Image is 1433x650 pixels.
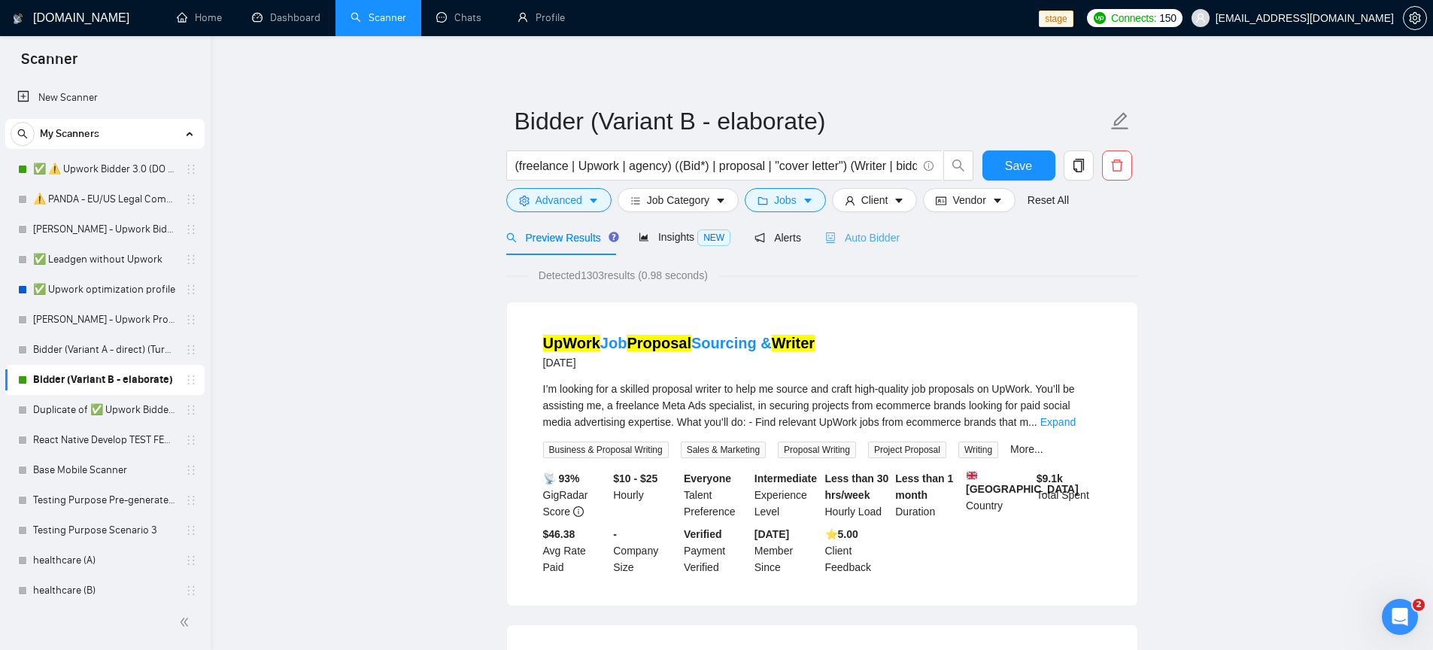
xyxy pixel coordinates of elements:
[185,524,197,536] span: holder
[573,506,584,517] span: info-circle
[185,314,197,326] span: holder
[185,404,197,416] span: holder
[1010,443,1043,455] a: More...
[543,442,669,458] span: Business & Proposal Writing
[543,472,580,484] b: 📡 93%
[715,195,726,206] span: caret-down
[185,374,197,386] span: holder
[825,232,836,243] span: robot
[745,188,826,212] button: folderJobscaret-down
[892,470,963,520] div: Duration
[252,11,320,24] a: dashboardDashboard
[684,528,722,540] b: Verified
[936,195,946,206] span: idcard
[1103,159,1131,172] span: delete
[1110,111,1130,131] span: edit
[185,193,197,205] span: holder
[630,195,641,206] span: bars
[515,102,1107,140] input: Scanner name...
[1413,599,1425,611] span: 2
[825,472,889,501] b: Less than 30 hrs/week
[185,163,197,175] span: holder
[33,455,176,485] a: Base Mobile Scanner
[13,7,23,31] img: logo
[1034,470,1104,520] div: Total Spent
[33,245,176,275] a: ✅ Leadgen without Upwork
[33,395,176,425] a: Duplicate of ✅ Upwork Bidder 3.0
[33,365,176,395] a: Bidder (Variant B - elaborate)
[1403,6,1427,30] button: setting
[1404,12,1426,24] span: setting
[607,230,621,244] div: Tooltip anchor
[618,188,739,212] button: barsJob Categorycaret-down
[177,11,222,24] a: homeHome
[1028,416,1037,428] span: ...
[33,335,176,365] a: Bidder (Variant A - direct) (TurboMode = ON)
[943,150,973,181] button: search
[1037,472,1063,484] b: $ 9.1k
[825,232,900,244] span: Auto Bidder
[543,354,815,372] div: [DATE]
[543,381,1101,430] div: I’m looking for a skilled proposal writer to help me source and craft high-quality job proposals ...
[540,526,611,576] div: Avg Rate Paid
[681,470,751,520] div: Talent Preference
[515,156,917,175] input: Search Freelance Jobs...
[11,122,35,146] button: search
[543,335,600,351] mark: UpWork
[519,195,530,206] span: setting
[832,188,918,212] button: userClientcaret-down
[40,119,99,149] span: My Scanners
[681,442,766,458] span: Sales & Marketing
[33,214,176,245] a: [PERSON_NAME] - Upwork Bidder
[845,195,855,206] span: user
[1094,12,1106,24] img: upwork-logo.png
[1111,10,1156,26] span: Connects:
[992,195,1003,206] span: caret-down
[627,335,691,351] mark: Proposal
[185,344,197,356] span: holder
[518,11,565,24] a: userProfile
[697,229,730,246] span: NEW
[185,554,197,566] span: holder
[647,192,709,208] span: Job Category
[751,526,822,576] div: Member Since
[351,11,406,24] a: searchScanner
[610,470,681,520] div: Hourly
[966,470,1079,495] b: [GEOGRAPHIC_DATA]
[543,528,575,540] b: $46.38
[822,470,893,520] div: Hourly Load
[185,464,197,476] span: holder
[1102,150,1132,181] button: delete
[778,442,856,458] span: Proposal Writing
[967,470,977,481] img: 🇬🇧
[754,232,801,244] span: Alerts
[33,515,176,545] a: Testing Purpose Scenario 3
[1159,10,1176,26] span: 150
[540,470,611,520] div: GigRadar Score
[5,83,205,113] li: New Scanner
[1028,192,1069,208] a: Reset All
[868,442,946,458] span: Project Proposal
[536,192,582,208] span: Advanced
[33,184,176,214] a: ⚠️ PANDA - EU/US Legal Companies (DO NOT TOUCH)
[436,11,487,24] a: messageChats
[33,275,176,305] a: ✅ Upwork optimization profile
[185,223,197,235] span: holder
[17,83,193,113] a: New Scanner
[923,188,1015,212] button: idcardVendorcaret-down
[543,335,815,351] a: UpWorkJobProposalSourcing &Writer
[33,545,176,576] a: healthcare (A)
[9,48,90,80] span: Scanner
[958,442,998,458] span: Writing
[506,232,517,243] span: search
[543,383,1075,428] span: I’m looking for a skilled proposal writer to help me source and craft high-quality job proposals ...
[982,150,1055,181] button: Save
[1064,150,1094,181] button: copy
[751,470,822,520] div: Experience Level
[1195,13,1206,23] span: user
[822,526,893,576] div: Client Feedback
[33,154,176,184] a: ✅ ⚠️ Upwork Bidder 3.0 (DO NOT TOUCH)
[33,425,176,455] a: React Native Develop TEST FEB 123
[895,472,953,501] b: Less than 1 month
[179,615,194,630] span: double-left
